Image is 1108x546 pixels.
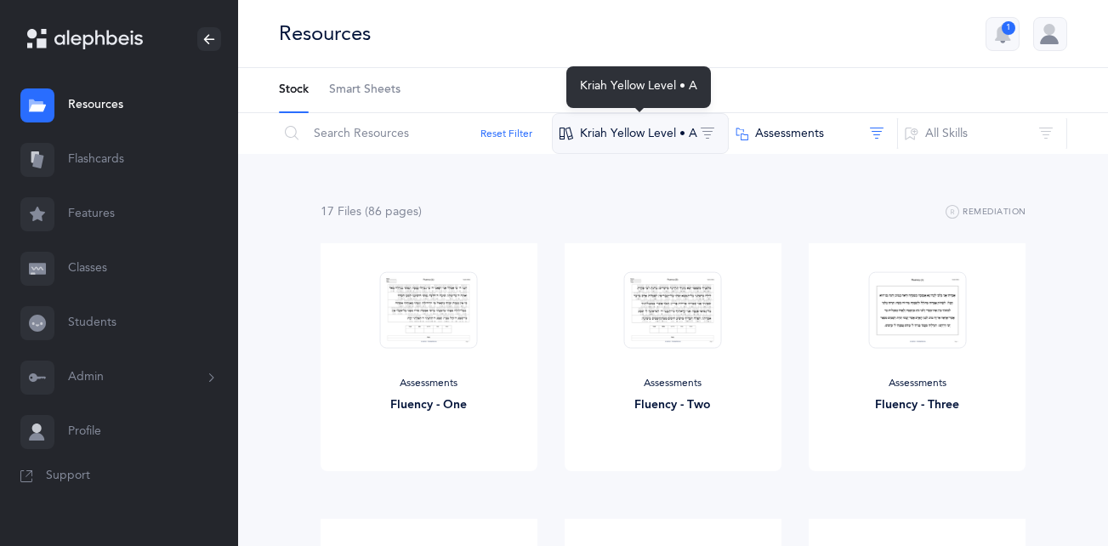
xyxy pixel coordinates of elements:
input: Search Resources [278,113,553,154]
div: Fluency - One [334,396,524,414]
button: Remediation [946,202,1026,223]
span: s [356,205,361,219]
div: Assessments [578,377,768,390]
div: Fluency - Two [578,396,768,414]
button: Kriah Yellow Level • A [552,113,729,154]
div: Resources [279,20,371,48]
button: Assessments [728,113,898,154]
div: Kriah Yellow Level • A [566,66,711,108]
span: (86 page ) [365,205,422,219]
span: Smart Sheets [329,82,401,99]
div: Assessments [822,377,1012,390]
span: Support [46,468,90,485]
div: Fluency - Three [822,396,1012,414]
div: 1 [1002,21,1015,35]
span: 17 File [321,205,361,219]
button: 1 [986,17,1020,51]
img: Fluency_3_thumbnail_1683460130.png [868,271,966,349]
img: Fluency_2_thumbnail_1683460130.png [624,271,722,349]
button: Reset Filter [480,126,532,141]
button: All Skills [897,113,1067,154]
img: Fluency_1_thumbnail_1683460130.png [380,271,478,349]
span: s [413,205,418,219]
div: Assessments [334,377,524,390]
